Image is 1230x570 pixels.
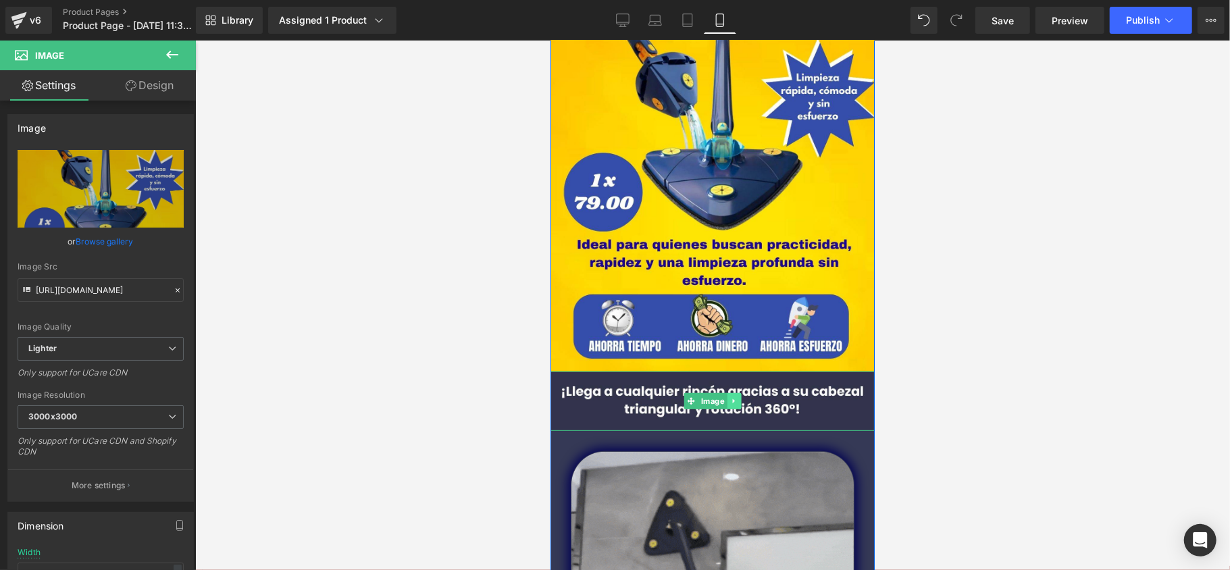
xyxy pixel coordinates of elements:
span: Preview [1052,14,1088,28]
a: v6 [5,7,52,34]
span: Publish [1126,15,1160,26]
a: Laptop [639,7,671,34]
a: New Library [196,7,263,34]
span: Image [148,353,177,369]
span: Library [222,14,253,26]
a: Product Pages [63,7,218,18]
div: Dimension [18,513,64,532]
button: Undo [911,7,938,34]
div: Only support for UCare CDN and Shopify CDN [18,436,184,466]
b: Lighter [28,343,57,353]
div: v6 [27,11,44,29]
a: Design [101,70,199,101]
b: 3000x3000 [28,411,77,421]
span: Save [992,14,1014,28]
a: Preview [1035,7,1104,34]
div: Image Resolution [18,390,184,400]
div: Width [18,548,41,557]
a: Tablet [671,7,704,34]
a: Expand / Collapse [176,353,190,369]
span: Product Page - [DATE] 11:30:36 [63,20,193,31]
p: More settings [72,480,126,492]
button: Redo [943,7,970,34]
a: Browse gallery [76,230,134,253]
div: Open Intercom Messenger [1184,524,1216,556]
input: Link [18,278,184,302]
div: Image [18,115,46,134]
div: or [18,234,184,249]
a: Desktop [607,7,639,34]
div: Only support for UCare CDN [18,367,184,387]
span: Image [35,50,64,61]
button: Publish [1110,7,1192,34]
a: Mobile [704,7,736,34]
button: More [1198,7,1225,34]
div: Image Quality [18,322,184,332]
button: More settings [8,469,193,501]
div: Image Src [18,262,184,271]
div: Assigned 1 Product [279,14,386,27]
